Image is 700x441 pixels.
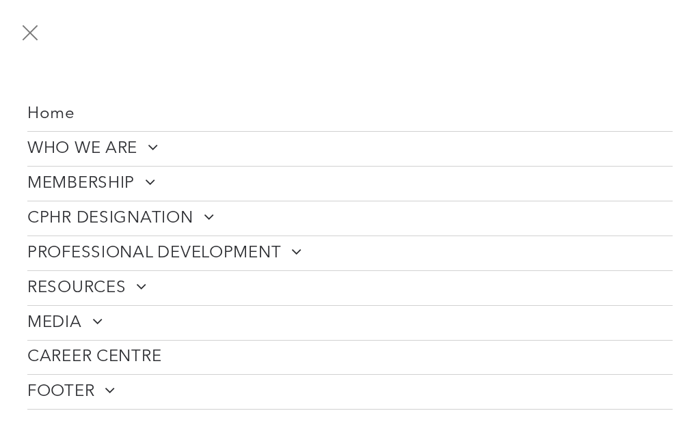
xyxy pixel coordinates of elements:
[27,104,75,124] span: Home
[27,167,673,201] a: MEMBERSHIP
[27,341,673,374] a: CAREER CENTRE
[27,132,673,166] a: WHO WE ARE
[27,201,673,236] a: CPHR DESIGNATION
[27,306,673,340] a: MEDIA
[27,375,673,409] a: FOOTER
[27,271,673,305] a: RESOURCES
[27,236,673,270] a: PROFESSIONAL DEVELOPMENT
[27,98,673,131] a: Home
[12,15,48,51] button: menu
